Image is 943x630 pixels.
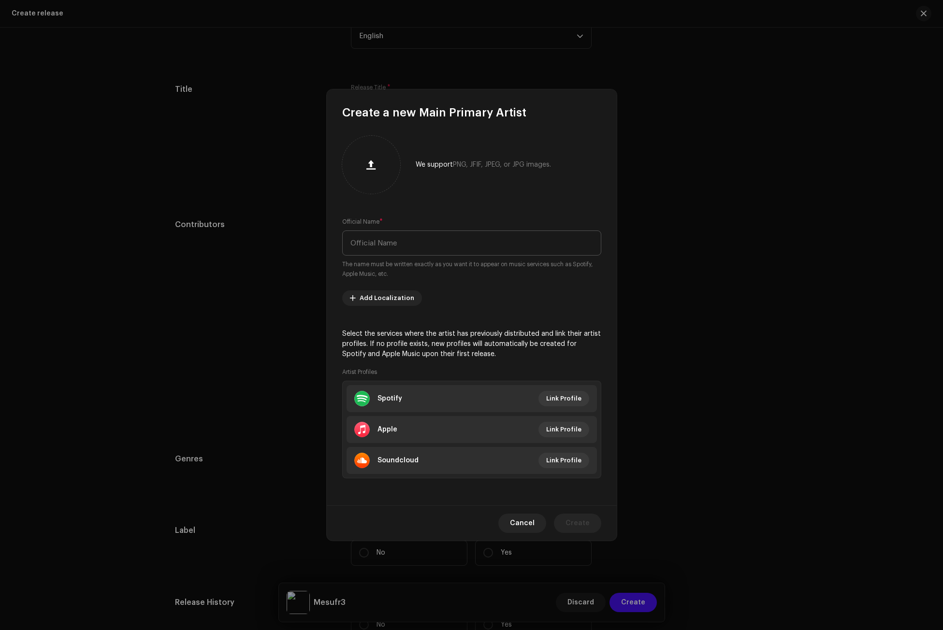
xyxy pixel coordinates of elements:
button: Link Profile [538,422,589,437]
p: Select the services where the artist has previously distributed and link their artist profiles. I... [342,329,601,359]
span: Link Profile [546,451,581,470]
button: Cancel [498,514,546,533]
button: Create [554,514,601,533]
button: Link Profile [538,391,589,406]
small: Artist Profiles [342,367,377,377]
button: Add Localization [342,290,422,306]
button: Link Profile [538,453,589,468]
div: Soundcloud [377,457,419,464]
span: Create a new Main Primary Artist [342,105,526,120]
span: Add Localization [360,288,414,308]
span: Link Profile [546,389,581,408]
small: Official Name [342,217,379,227]
div: We support [416,161,551,169]
span: Cancel [510,514,535,533]
span: Link Profile [546,420,581,439]
div: Spotify [377,395,402,402]
span: Create [566,514,590,533]
small: The name must be written exactly as you want it to appear on music services such as Spotify, Appl... [342,259,601,279]
div: Apple [377,426,397,433]
input: Official Name [342,230,601,256]
span: PNG, JFIF, JPEG, or JPG images. [453,161,551,168]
